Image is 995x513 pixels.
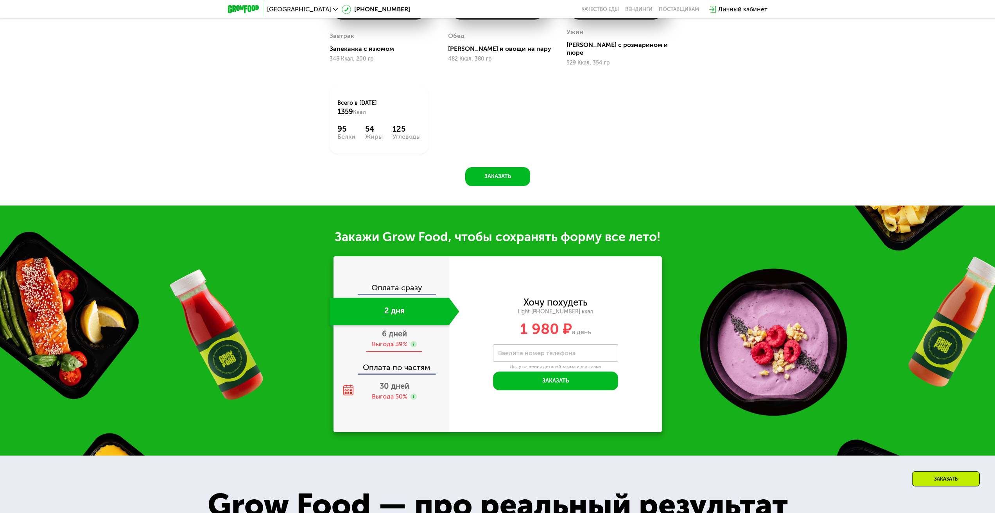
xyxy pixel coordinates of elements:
div: Обед [448,30,464,42]
div: поставщикам [659,6,699,13]
div: Запеканка с изюмом [330,45,435,53]
div: Заказать [912,471,980,486]
span: 6 дней [382,329,407,338]
a: Качество еды [581,6,619,13]
div: 95 [337,124,355,134]
a: Вендинги [625,6,653,13]
div: Оплата сразу [334,284,449,294]
span: [GEOGRAPHIC_DATA] [267,6,331,13]
div: Хочу похудеть [523,298,588,307]
div: [PERSON_NAME] с розмарином и пюре [567,41,672,57]
div: Личный кабинет [718,5,767,14]
div: Для уточнения деталей заказа и доставки [493,364,618,370]
div: Всего в [DATE] [337,99,421,116]
div: Углеводы [393,134,421,140]
div: Выгода 39% [372,340,407,349]
div: 529 Ккал, 354 гр [567,60,665,66]
div: Выгода 50% [372,392,407,401]
span: в день [572,328,591,336]
div: Жиры [365,134,383,140]
label: Введите номер телефона [498,351,575,355]
div: Оплата по частям [334,356,449,374]
div: 482 Ккал, 380 гр [448,56,547,62]
a: [PHONE_NUMBER] [342,5,410,14]
div: Ужин [567,26,583,38]
div: 54 [365,124,383,134]
div: 348 Ккал, 200 гр [330,56,428,62]
div: Завтрак [330,30,354,42]
span: 1359 [337,107,353,116]
div: 125 [393,124,421,134]
div: Light [PHONE_NUMBER] ккал [449,308,662,315]
button: Заказать [493,372,618,390]
button: Заказать [465,167,530,186]
div: [PERSON_NAME] и овощи на пару [448,45,553,53]
span: 1 980 ₽ [520,320,572,338]
span: Ккал [353,109,366,116]
span: 30 дней [380,381,409,391]
div: Белки [337,134,355,140]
